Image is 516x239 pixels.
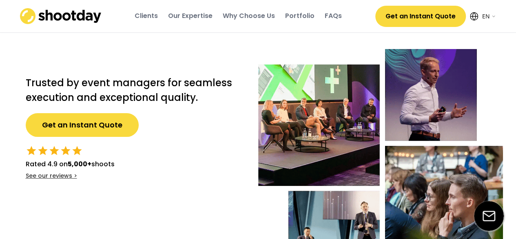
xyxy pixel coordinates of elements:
button: star [49,145,60,156]
div: Clients [135,11,158,20]
div: Our Expertise [168,11,213,20]
strong: 5,000+ [68,159,91,169]
button: Get an Instant Quote [375,6,466,27]
button: star [37,145,49,156]
button: Get an Instant Quote [26,113,139,137]
div: FAQs [325,11,342,20]
button: star [71,145,83,156]
button: star [26,145,37,156]
div: Why Choose Us [223,11,275,20]
div: Rated 4.9 on shoots [26,159,115,169]
h2: Trusted by event managers for seamless execution and exceptional quality. [26,76,242,105]
img: Icon%20feather-globe%20%281%29.svg [470,12,478,20]
div: Portfolio [285,11,314,20]
button: star [60,145,71,156]
div: See our reviews > [26,172,77,180]
img: shootday_logo.png [20,8,102,24]
img: email-icon%20%281%29.svg [474,201,504,231]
